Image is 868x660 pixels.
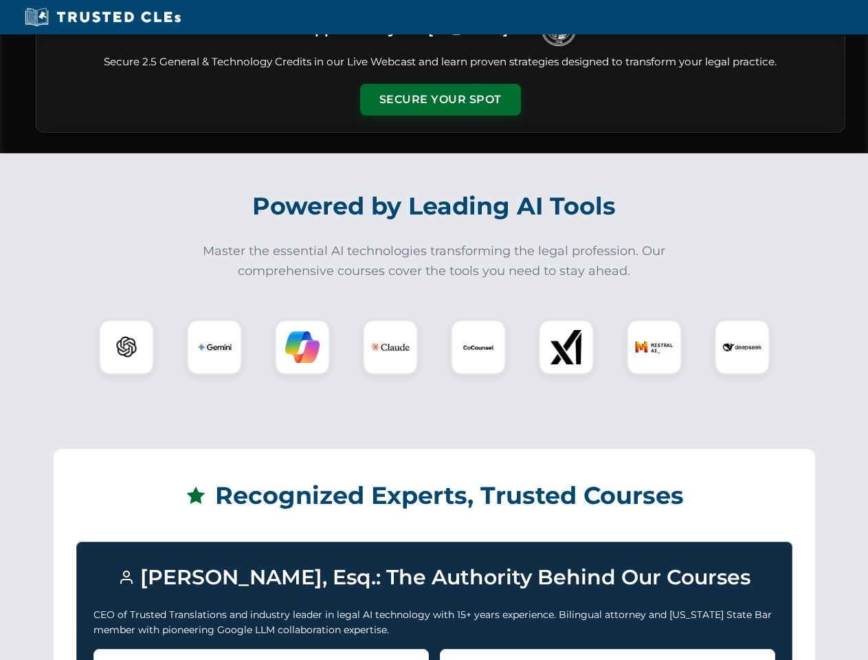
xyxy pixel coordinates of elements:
[363,320,418,375] div: Claude
[360,84,521,115] button: Secure Your Spot
[635,328,674,366] img: Mistral AI Logo
[549,330,583,364] img: xAI Logo
[93,607,775,638] p: CEO of Trusted Translations and industry leader in legal AI technology with 15+ years experience....
[371,328,410,366] img: Claude Logo
[285,330,320,364] img: Copilot Logo
[53,54,828,70] p: Secure 2.5 General & Technology Credits in our Live Webcast and learn proven strategies designed ...
[93,559,775,596] h3: [PERSON_NAME], Esq.: The Authority Behind Our Courses
[715,320,770,375] div: DeepSeek
[76,472,792,520] h2: Recognized Experts, Trusted Courses
[194,241,675,281] p: Master the essential AI technologies transforming the legal profession. Our comprehensive courses...
[723,328,761,366] img: DeepSeek Logo
[99,320,154,375] div: ChatGPT
[54,182,815,230] h2: Powered by Leading AI Tools
[539,320,594,375] div: xAI
[197,330,232,364] img: Gemini Logo
[21,7,185,27] img: Trusted CLEs
[451,320,506,375] div: CoCounsel
[275,320,330,375] div: Copilot
[627,320,682,375] div: Mistral AI
[107,327,146,367] img: ChatGPT Logo
[187,320,242,375] div: Gemini
[461,330,496,364] img: CoCounsel Logo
